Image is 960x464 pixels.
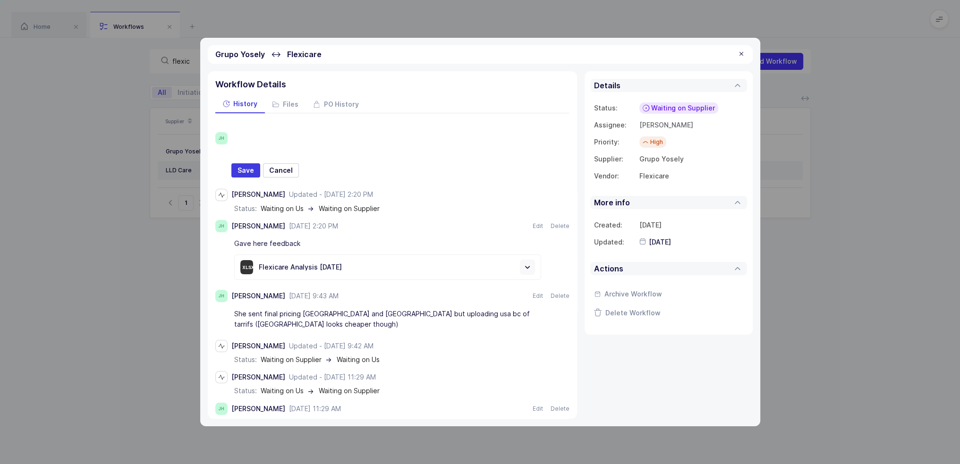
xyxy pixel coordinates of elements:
[594,234,632,251] td: Updated:
[231,163,260,177] button: Save
[639,168,743,185] td: Flexicare
[269,166,293,175] span: Cancel
[289,292,339,300] span: [DATE] 9:43 AM
[261,356,322,363] span: Waiting on Supplier
[594,74,620,97] div: Details
[242,265,255,271] div: xlsx
[319,205,380,212] span: Waiting on Supplier
[215,403,228,415] span: JH
[594,151,632,168] td: Supplier:
[639,121,693,129] span: [PERSON_NAME]
[271,50,281,59] span: ↔
[231,342,285,350] div: [PERSON_NAME]
[231,405,285,413] div: [PERSON_NAME]
[289,190,373,198] span: Updated - [DATE] 2:20 PM
[215,132,228,144] span: JH
[551,405,569,412] button: Delete
[283,101,298,108] span: Files
[533,293,543,299] button: Edit
[650,137,663,147] span: High
[324,101,359,108] span: PO History
[231,191,285,198] div: [PERSON_NAME]
[233,101,257,107] span: History
[215,50,265,59] span: Grupo Yosely
[594,257,623,280] div: Actions
[289,373,376,381] span: Updated - [DATE] 11:29 AM
[533,405,543,412] button: Edit
[234,419,541,435] div: Sent her analysis based on 30% targets -UOM's seemed not to be an issue for this brand
[231,222,285,230] div: [PERSON_NAME]
[594,168,632,185] td: Vendor:
[263,163,299,177] button: Cancel
[234,356,257,363] div: status:
[261,387,304,395] span: Waiting on Us
[287,50,322,59] span: Flexicare
[651,103,715,113] span: Waiting on Supplier
[594,287,662,302] button: Archive Workflow
[594,191,630,214] div: More info
[594,100,632,117] td: Status:
[215,220,228,232] span: JH
[551,223,569,229] button: Delete
[590,92,747,192] div: Details
[639,122,693,128] div: [PERSON_NAME]
[234,306,541,332] div: She sent final pricing [GEOGRAPHIC_DATA] and [GEOGRAPHIC_DATA] but uploading usa bc of tarrifs ([...
[551,293,569,299] button: Delete
[234,205,257,212] div: status:
[307,388,315,395] span: →
[234,387,257,395] div: status:
[590,262,747,275] div: Actions
[234,236,541,252] div: Gave here feedback
[289,405,341,413] span: [DATE] 11:29 AM
[231,373,285,381] div: [PERSON_NAME]
[215,290,228,302] span: JH
[594,134,632,151] td: Priority:
[639,151,743,168] td: Grupo Yosely
[590,79,747,92] div: Details
[594,217,632,234] td: Created:
[231,292,285,300] div: [PERSON_NAME]
[215,79,286,90] span: Workflow Details
[238,166,254,175] span: Save
[337,356,380,363] span: Waiting on Us
[261,205,304,212] span: Waiting on Us
[325,356,333,363] span: →
[259,264,490,270] div: Flexicare Analysis [DATE]
[289,342,374,350] span: Updated - [DATE] 9:42 AM
[590,196,747,209] div: More info
[590,209,747,258] div: More info
[639,136,666,148] div: High
[594,305,661,321] button: Delete Workflow
[289,222,338,230] span: [DATE] 2:20 PM
[533,223,543,229] button: Edit
[639,102,718,114] div: Waiting on Supplier
[319,387,380,395] span: Waiting on Supplier
[639,217,743,234] td: [DATE]
[590,275,747,328] div: Actions
[594,117,632,134] td: Assignee:
[307,205,315,212] span: →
